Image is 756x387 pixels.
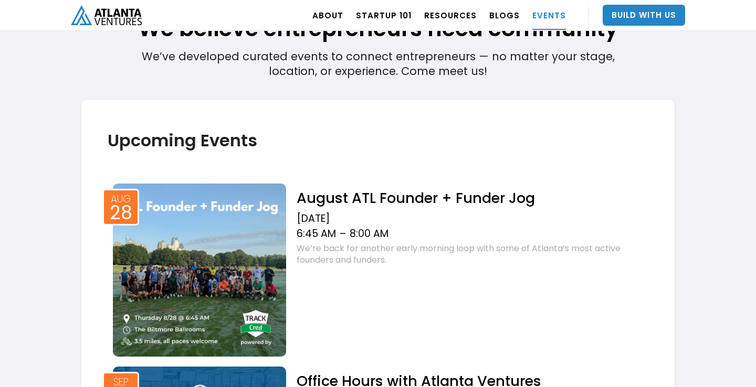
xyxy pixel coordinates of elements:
a: ABOUT [312,1,343,30]
img: Event thumb [113,184,286,357]
a: EVENTS [532,1,566,30]
div: 28 [110,205,132,221]
div: – [340,228,346,240]
h2: August ATL Founder + Funder Jog [297,189,648,207]
div: 8:00 AM [350,228,388,240]
a: Startup 101 [356,1,412,30]
a: RESOURCES [424,1,477,30]
a: BLOGS [489,1,520,30]
a: Build With Us [603,5,685,26]
div: Sep [113,377,129,387]
div: We’re back for another early morning loop with some of Atlanta’s most active founders and funders. [297,243,648,266]
div: [DATE] [297,212,648,225]
a: Event thumbAug28August ATL Founder + Funder Jog[DATE]6:45 AM–8:00 AMWe’re back for another early ... [108,181,648,357]
div: 6:45 AM [297,228,336,240]
h2: Upcoming Events [108,131,648,149]
div: Aug [111,194,131,204]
